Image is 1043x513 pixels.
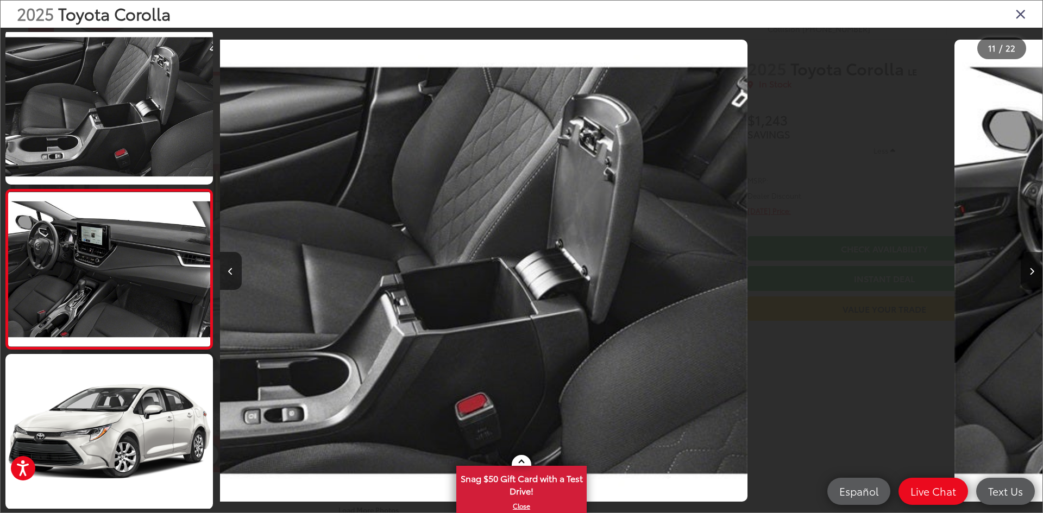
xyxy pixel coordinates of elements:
span: 2025 [17,2,54,25]
img: 2025 Toyota Corolla LE [3,28,215,186]
a: Live Chat [899,478,968,505]
img: 2025 Toyota Corolla LE [131,40,747,502]
a: Text Us [976,478,1035,505]
img: 2025 Toyota Corolla LE [6,192,212,346]
span: Toyota Corolla [58,2,171,25]
span: Live Chat [905,484,962,498]
img: 2025 Toyota Corolla LE [3,352,215,511]
a: Español [827,478,890,505]
span: Español [834,484,884,498]
span: 22 [1006,42,1015,54]
div: 2025 Toyota Corolla LE 9 [28,40,851,502]
span: Snag $50 Gift Card with a Test Drive! [457,467,586,500]
span: 11 [988,42,996,54]
button: Next image [1021,252,1042,290]
span: Text Us [983,484,1028,498]
span: / [998,45,1003,52]
i: Close gallery [1015,7,1026,21]
button: Previous image [220,252,242,290]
